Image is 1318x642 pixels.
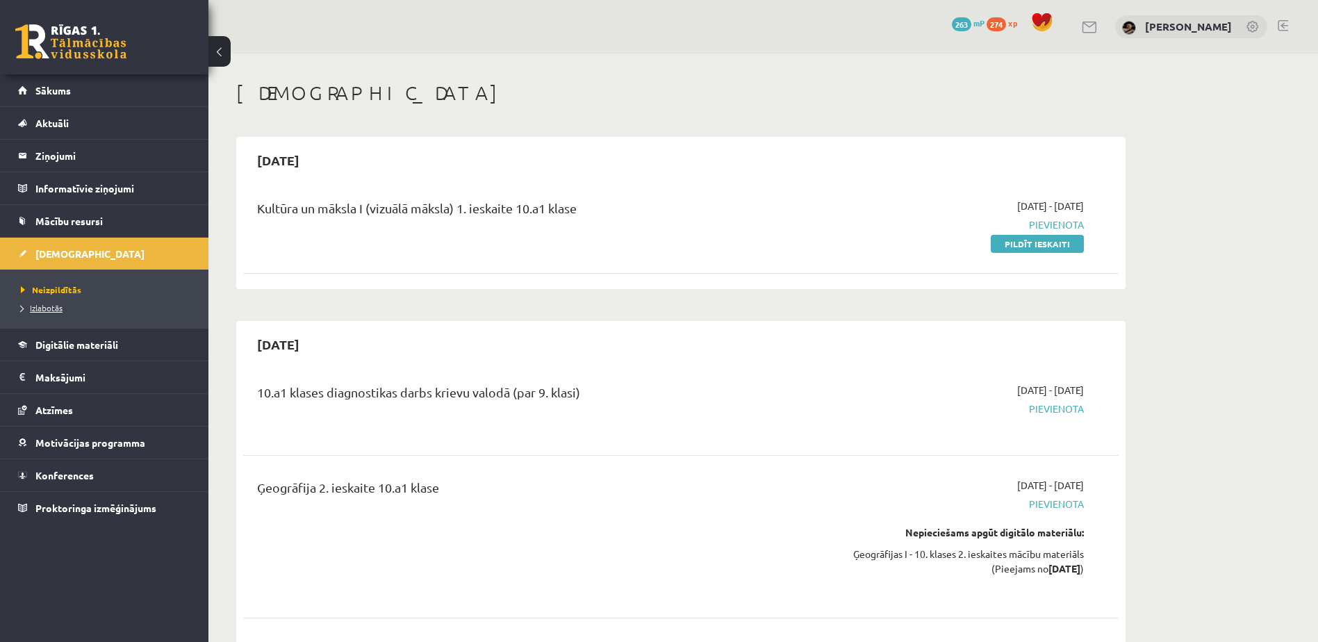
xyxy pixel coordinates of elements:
[35,117,69,129] span: Aktuāli
[822,525,1084,540] div: Nepieciešams apgūt digitālo materiālu:
[35,502,156,514] span: Proktoringa izmēģinājums
[987,17,1006,31] span: 274
[1122,21,1136,35] img: Daila Kronberga
[18,107,191,139] a: Aktuāli
[18,427,191,459] a: Motivācijas programma
[35,404,73,416] span: Atzīmes
[18,238,191,270] a: [DEMOGRAPHIC_DATA]
[991,235,1084,253] a: Pildīt ieskaiti
[952,17,971,31] span: 263
[35,436,145,449] span: Motivācijas programma
[21,302,195,314] a: Izlabotās
[18,492,191,524] a: Proktoringa izmēģinājums
[18,74,191,106] a: Sākums
[822,547,1084,576] div: Ģeogrāfijas I - 10. klases 2. ieskaites mācību materiāls (Pieejams no )
[1145,19,1232,33] a: [PERSON_NAME]
[35,172,191,204] legend: Informatīvie ziņojumi
[822,402,1084,416] span: Pievienota
[35,215,103,227] span: Mācību resursi
[243,328,313,361] h2: [DATE]
[15,24,126,59] a: Rīgas 1. Tālmācības vidusskola
[987,17,1024,28] a: 274 xp
[18,459,191,491] a: Konferences
[18,394,191,426] a: Atzīmes
[236,81,1126,105] h1: [DEMOGRAPHIC_DATA]
[822,217,1084,232] span: Pievienota
[257,478,801,504] div: Ģeogrāfija 2. ieskaite 10.a1 klase
[35,84,71,97] span: Sākums
[243,144,313,176] h2: [DATE]
[257,199,801,224] div: Kultūra un māksla I (vizuālā māksla) 1. ieskaite 10.a1 klase
[1048,562,1080,575] strong: [DATE]
[18,205,191,237] a: Mācību resursi
[822,497,1084,511] span: Pievienota
[257,383,801,409] div: 10.a1 klases diagnostikas darbs krievu valodā (par 9. klasi)
[18,361,191,393] a: Maksājumi
[18,172,191,204] a: Informatīvie ziņojumi
[1017,383,1084,397] span: [DATE] - [DATE]
[18,329,191,361] a: Digitālie materiāli
[35,140,191,172] legend: Ziņojumi
[35,469,94,481] span: Konferences
[35,247,145,260] span: [DEMOGRAPHIC_DATA]
[952,17,985,28] a: 263 mP
[21,284,81,295] span: Neizpildītās
[21,302,63,313] span: Izlabotās
[973,17,985,28] span: mP
[35,338,118,351] span: Digitālie materiāli
[18,140,191,172] a: Ziņojumi
[1017,478,1084,493] span: [DATE] - [DATE]
[1017,199,1084,213] span: [DATE] - [DATE]
[21,283,195,296] a: Neizpildītās
[1008,17,1017,28] span: xp
[35,361,191,393] legend: Maksājumi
